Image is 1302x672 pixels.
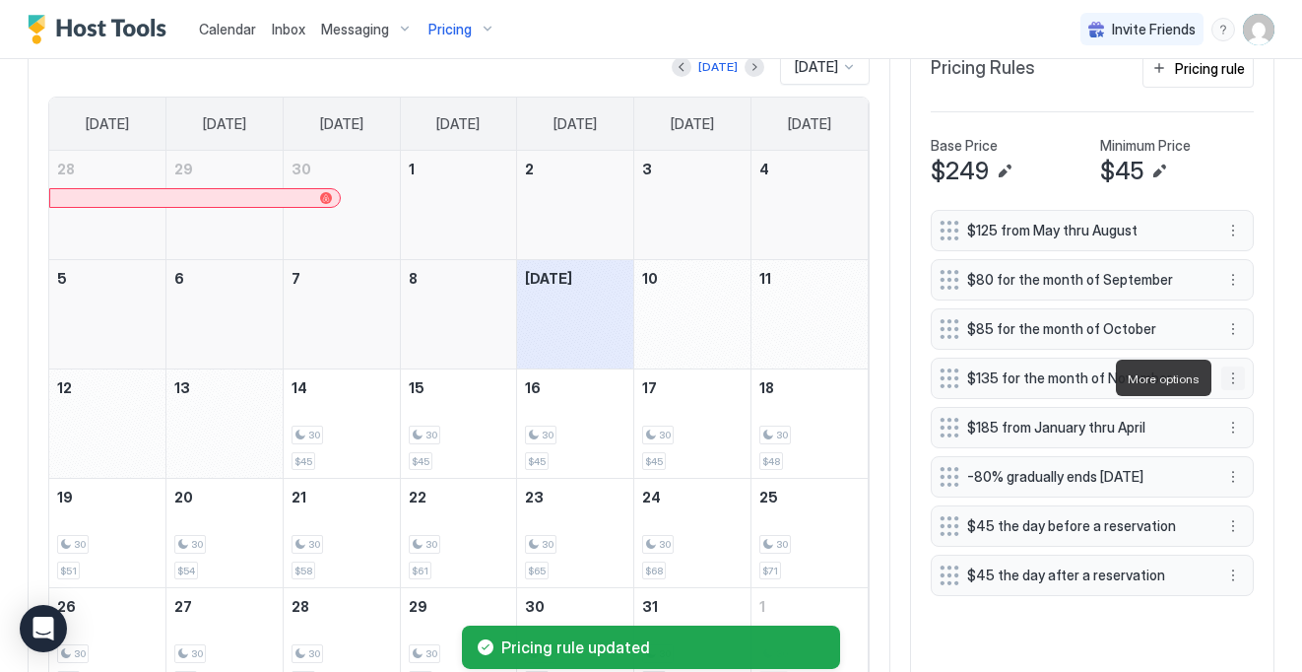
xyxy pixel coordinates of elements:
[768,98,851,151] a: Saturday
[542,538,553,551] span: 30
[321,21,389,38] span: Messaging
[759,598,765,615] span: 1
[409,161,415,177] span: 1
[788,115,831,133] span: [DATE]
[292,489,306,505] span: 21
[642,270,658,287] span: 10
[931,407,1254,448] div: $185 from January thru April menu
[428,21,472,38] span: Pricing
[166,151,284,260] td: September 29, 2025
[174,270,184,287] span: 6
[57,598,76,615] span: 26
[931,555,1254,596] div: $45 the day after a reservation menu
[401,588,517,625] a: October 29, 2025
[528,565,546,577] span: $65
[177,565,195,577] span: $54
[49,479,165,515] a: October 19, 2025
[272,21,305,37] span: Inbox
[525,270,572,287] span: [DATE]
[425,429,437,441] span: 30
[409,379,424,396] span: 15
[49,151,165,187] a: September 28, 2025
[672,57,691,77] button: Previous month
[412,455,429,468] span: $45
[1221,367,1245,390] button: More options
[1221,514,1245,538] div: menu
[1100,157,1143,186] span: $45
[671,115,714,133] span: [DATE]
[634,588,750,625] a: October 31, 2025
[967,271,1202,289] span: $80 for the month of September
[283,479,400,588] td: October 21, 2025
[967,567,1202,584] span: $45 the day after a reservation
[750,260,868,370] td: October 11, 2025
[308,429,320,441] span: 30
[49,260,165,297] a: October 5, 2025
[517,479,634,588] td: October 23, 2025
[292,379,307,396] span: 14
[1221,465,1245,489] div: menu
[517,479,633,515] a: October 23, 2025
[517,260,634,370] td: October 9, 2025
[967,419,1202,437] span: $185 from January thru April
[49,370,166,479] td: October 12, 2025
[634,151,750,187] a: October 3, 2025
[517,370,633,406] a: October 16, 2025
[1221,219,1245,242] button: More options
[553,115,597,133] span: [DATE]
[203,115,246,133] span: [DATE]
[86,115,129,133] span: [DATE]
[1221,416,1245,439] div: menu
[525,161,534,177] span: 2
[931,308,1254,350] div: $85 for the month of October menu
[542,429,553,441] span: 30
[284,151,400,187] a: September 30, 2025
[409,489,426,505] span: 22
[645,565,663,577] span: $68
[283,260,400,370] td: October 7, 2025
[528,455,546,468] span: $45
[57,161,75,177] span: 28
[698,58,738,76] div: [DATE]
[284,370,400,406] a: October 14, 2025
[931,259,1254,301] div: $80 for the month of September menu
[634,151,751,260] td: October 3, 2025
[1221,268,1245,292] button: More options
[745,57,764,77] button: Next month
[320,115,363,133] span: [DATE]
[166,479,284,588] td: October 20, 2025
[174,161,193,177] span: 29
[967,320,1202,338] span: $85 for the month of October
[49,588,165,625] a: October 26, 2025
[795,58,838,76] span: [DATE]
[284,479,400,515] a: October 21, 2025
[634,260,751,370] td: October 10, 2025
[517,151,633,187] a: October 2, 2025
[400,260,517,370] td: October 8, 2025
[525,379,541,396] span: 16
[57,270,67,287] span: 5
[1221,564,1245,587] div: menu
[759,270,771,287] span: 11
[166,260,283,297] a: October 6, 2025
[695,55,741,79] button: [DATE]
[659,429,671,441] span: 30
[401,151,517,187] a: October 1, 2025
[634,479,750,515] a: October 24, 2025
[401,479,517,515] a: October 22, 2025
[931,505,1254,547] div: $45 the day before a reservation menu
[425,538,437,551] span: 30
[525,598,545,615] span: 30
[400,479,517,588] td: October 22, 2025
[1211,18,1235,41] div: menu
[642,598,658,615] span: 31
[967,468,1202,486] span: -80% gradually ends [DATE]
[1175,58,1245,79] div: Pricing rule
[49,370,165,406] a: October 12, 2025
[776,429,788,441] span: 30
[174,379,190,396] span: 13
[74,538,86,551] span: 30
[191,538,203,551] span: 30
[60,565,77,577] span: $51
[436,115,480,133] span: [DATE]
